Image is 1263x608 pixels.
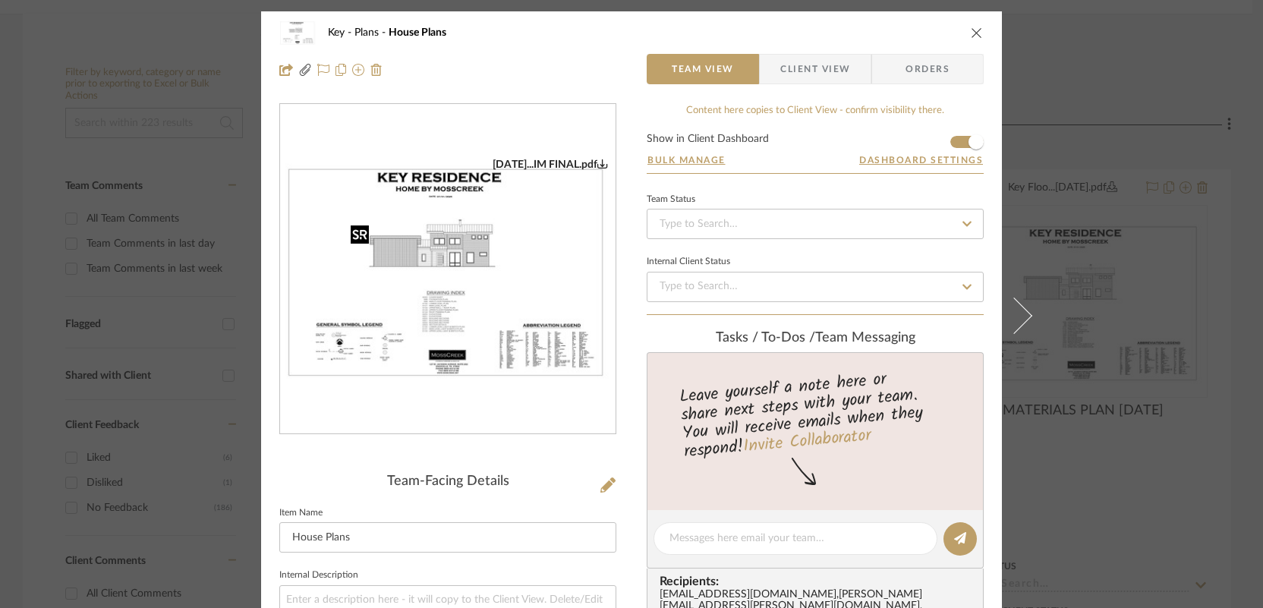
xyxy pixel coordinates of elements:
span: House Plans [389,27,446,38]
button: Bulk Manage [647,153,726,167]
span: Tasks / To-Dos / [716,331,815,345]
label: Item Name [279,509,323,517]
button: close [970,26,984,39]
label: Internal Description [279,572,358,579]
img: Remove from project [370,64,383,76]
span: Plans [354,27,389,38]
div: Content here copies to Client View - confirm visibility there. [647,103,984,118]
input: Enter Item Name [279,522,616,553]
a: Invite Collaborator [742,423,872,461]
div: Team-Facing Details [279,474,616,490]
input: Type to Search… [647,272,984,302]
img: 1d8f10e8-dcba-4bd1-bda4-2cfb74ebb758_436x436.jpg [280,158,616,382]
span: Orders [889,54,966,84]
span: Key [328,27,354,38]
span: Client View [780,54,850,84]
input: Type to Search… [647,209,984,239]
button: Dashboard Settings [858,153,984,167]
div: Internal Client Status [647,258,730,266]
div: [DATE]...IM FINAL.pdf [493,158,608,172]
div: team Messaging [647,330,984,347]
span: Recipients: [660,575,977,588]
div: Leave yourself a note here or share next steps with your team. You will receive emails when they ... [645,363,986,465]
div: 0 [280,158,616,382]
img: 1d8f10e8-dcba-4bd1-bda4-2cfb74ebb758_48x40.jpg [279,17,316,48]
div: Team Status [647,196,695,203]
span: Team View [672,54,734,84]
